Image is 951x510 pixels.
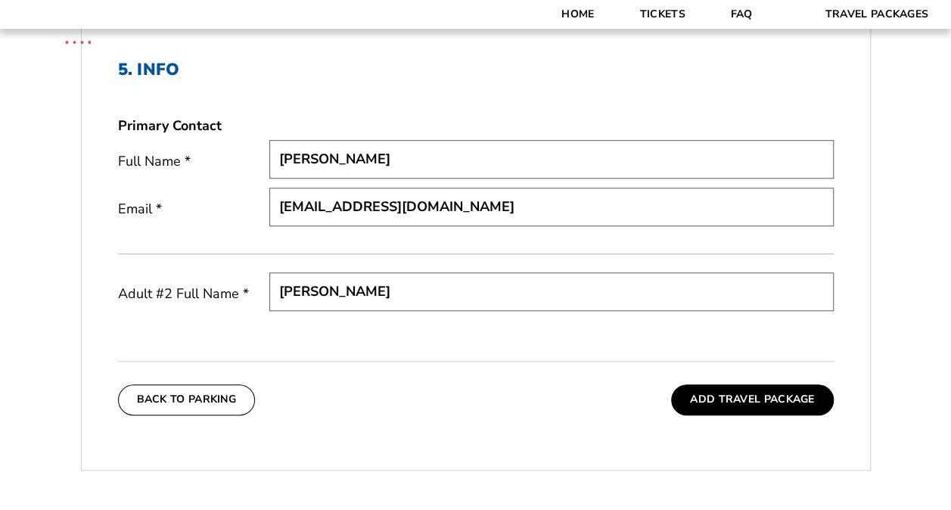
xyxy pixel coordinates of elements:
[118,285,269,303] label: Adult #2 Full Name *
[671,384,833,415] button: Add Travel Package
[118,200,269,219] label: Email *
[118,384,256,415] button: Back To Parking
[45,8,111,73] img: CBS Sports Thanksgiving Classic
[118,117,222,135] strong: Primary Contact
[118,60,834,79] h2: 5. Info
[118,152,269,171] label: Full Name *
